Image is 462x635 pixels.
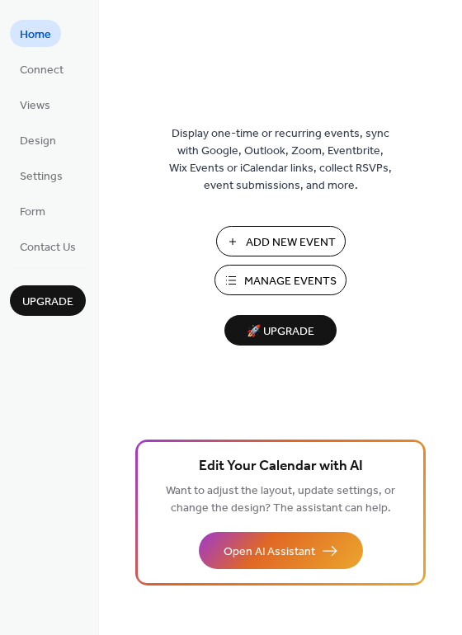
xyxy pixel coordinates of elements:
[10,20,61,47] a: Home
[244,273,337,290] span: Manage Events
[20,62,64,79] span: Connect
[20,26,51,44] span: Home
[199,532,363,569] button: Open AI Assistant
[10,162,73,189] a: Settings
[169,125,392,195] span: Display one-time or recurring events, sync with Google, Outlook, Zoom, Eventbrite, Wix Events or ...
[10,233,86,260] a: Contact Us
[214,265,346,295] button: Manage Events
[246,234,336,252] span: Add New Event
[234,321,327,343] span: 🚀 Upgrade
[224,315,337,346] button: 🚀 Upgrade
[10,55,73,82] a: Connect
[20,133,56,150] span: Design
[216,226,346,256] button: Add New Event
[22,294,73,311] span: Upgrade
[10,285,86,316] button: Upgrade
[199,455,363,478] span: Edit Your Calendar with AI
[224,543,315,561] span: Open AI Assistant
[10,126,66,153] a: Design
[20,168,63,186] span: Settings
[166,480,395,520] span: Want to adjust the layout, update settings, or change the design? The assistant can help.
[20,204,45,221] span: Form
[10,91,60,118] a: Views
[20,97,50,115] span: Views
[10,197,55,224] a: Form
[20,239,76,256] span: Contact Us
